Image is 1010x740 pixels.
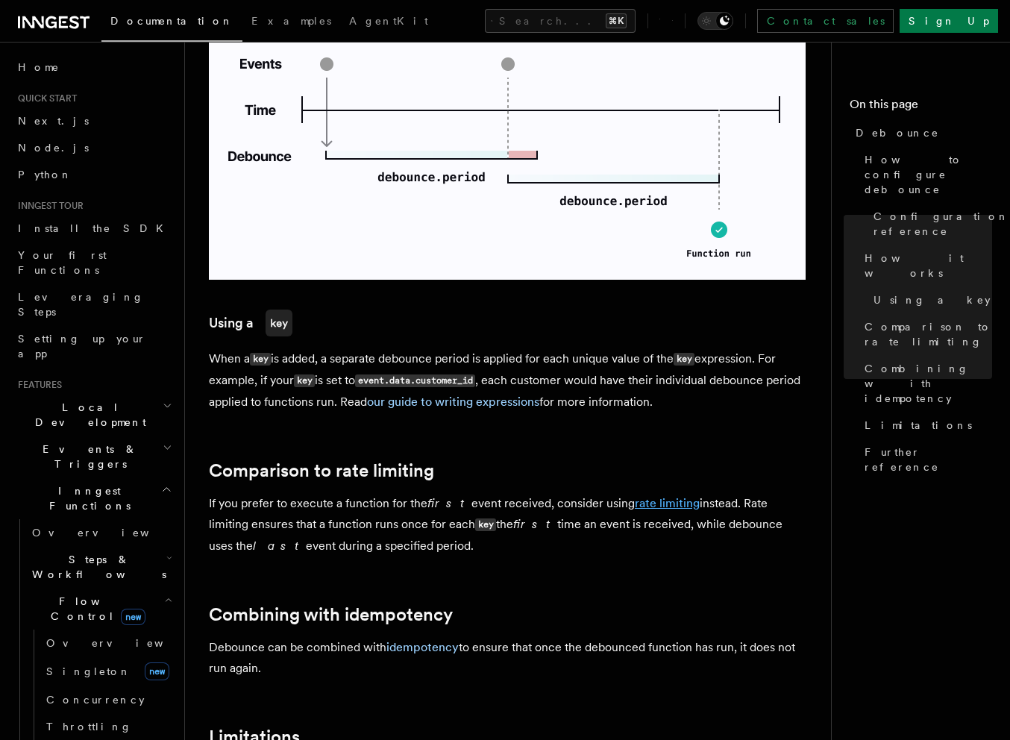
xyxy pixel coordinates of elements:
[209,460,434,481] a: Comparison to rate limiting
[386,640,459,654] a: idempotency
[513,517,557,531] em: first
[12,161,175,188] a: Python
[18,169,72,181] span: Python
[250,353,271,366] code: key
[26,552,166,582] span: Steps & Workflows
[873,292,991,307] span: Using a key
[26,519,175,546] a: Overview
[18,249,107,276] span: Your first Functions
[427,496,471,510] em: first
[110,15,233,27] span: Documentation
[865,152,992,197] span: How to configure debounce
[868,203,992,245] a: Configuration reference
[697,12,733,30] button: Toggle dark mode
[349,15,428,27] span: AgentKit
[46,694,145,706] span: Concurrency
[859,439,992,480] a: Further reference
[40,686,175,713] a: Concurrency
[856,125,939,140] span: Debounce
[251,15,331,27] span: Examples
[40,630,175,656] a: Overview
[850,95,992,119] h4: On this page
[859,146,992,203] a: How to configure debounce
[12,400,163,430] span: Local Development
[900,9,998,33] a: Sign Up
[121,609,145,625] span: new
[12,379,62,391] span: Features
[209,637,806,679] p: Debounce can be combined with to ensure that once the debounced function has run, it does not run...
[12,200,84,212] span: Inngest tour
[859,245,992,286] a: How it works
[18,291,144,318] span: Leveraging Steps
[865,445,992,474] span: Further reference
[340,4,437,40] a: AgentKit
[865,418,972,433] span: Limitations
[18,142,89,154] span: Node.js
[485,9,636,33] button: Search...⌘K
[145,662,169,680] span: new
[12,242,175,283] a: Your first Functions
[859,355,992,412] a: Combining with idempotency
[475,518,496,531] code: key
[209,604,453,625] a: Combining with idempotency
[859,412,992,439] a: Limitations
[18,115,89,127] span: Next.js
[674,353,694,366] code: key
[46,721,132,733] span: Throttling
[40,713,175,740] a: Throttling
[12,107,175,134] a: Next.js
[12,325,175,367] a: Setting up your app
[253,539,306,553] em: last
[873,209,1009,239] span: Configuration reference
[26,588,175,630] button: Flow Controlnew
[18,222,172,234] span: Install the SDK
[32,527,186,539] span: Overview
[757,9,894,33] a: Contact sales
[606,13,627,28] kbd: ⌘K
[26,546,175,588] button: Steps & Workflows
[12,283,175,325] a: Leveraging Steps
[26,594,164,624] span: Flow Control
[865,361,992,406] span: Combining with idempotency
[12,54,175,81] a: Home
[242,4,340,40] a: Examples
[101,4,242,42] a: Documentation
[266,310,292,336] code: key
[209,310,292,336] a: Using akey
[12,483,161,513] span: Inngest Functions
[40,656,175,686] a: Singletonnew
[12,92,77,104] span: Quick start
[209,28,806,280] img: Visualization of how debounce is applied
[18,333,146,360] span: Setting up your app
[12,477,175,519] button: Inngest Functions
[635,496,700,510] a: rate limiting
[294,374,315,387] code: key
[355,374,475,387] code: event.data.customer_id
[18,60,60,75] span: Home
[12,134,175,161] a: Node.js
[12,436,175,477] button: Events & Triggers
[46,665,131,677] span: Singleton
[12,215,175,242] a: Install the SDK
[12,394,175,436] button: Local Development
[12,442,163,471] span: Events & Triggers
[865,319,992,349] span: Comparison to rate limiting
[865,251,992,280] span: How it works
[868,286,992,313] a: Using a key
[46,637,200,649] span: Overview
[859,313,992,355] a: Comparison to rate limiting
[209,493,806,556] p: If you prefer to execute a function for the event received, consider using instead. Rate limiting...
[367,395,539,409] a: our guide to writing expressions
[209,348,806,413] p: When a is added, a separate debounce period is applied for each unique value of the expression. F...
[850,119,992,146] a: Debounce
